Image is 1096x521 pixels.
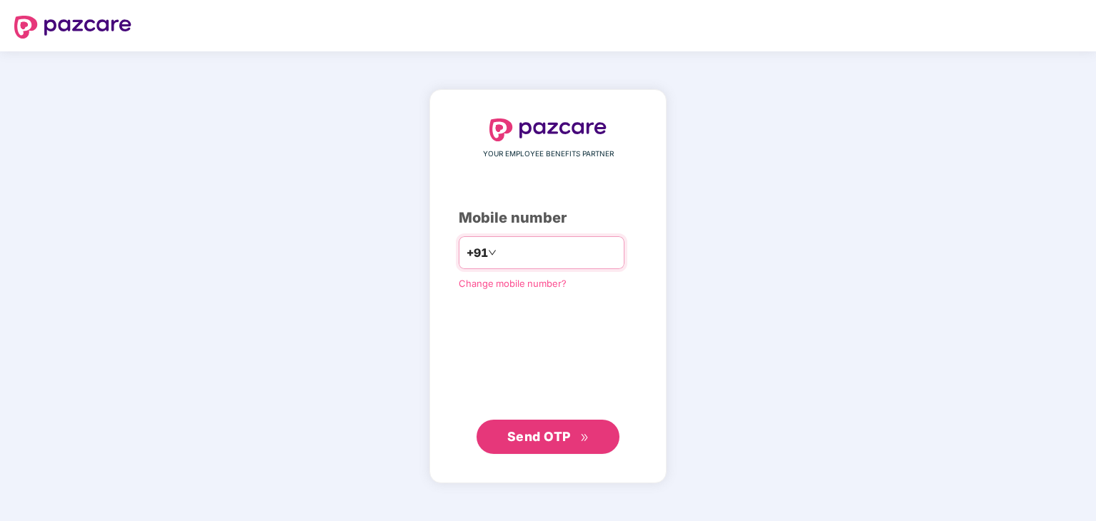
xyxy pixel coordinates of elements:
[477,420,619,454] button: Send OTPdouble-right
[489,118,607,141] img: logo
[488,248,497,257] span: down
[507,429,571,444] span: Send OTP
[459,278,567,289] a: Change mobile number?
[580,433,589,442] span: double-right
[483,148,614,160] span: YOUR EMPLOYEE BENEFITS PARTNER
[467,244,488,262] span: +91
[14,16,131,39] img: logo
[459,207,637,229] div: Mobile number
